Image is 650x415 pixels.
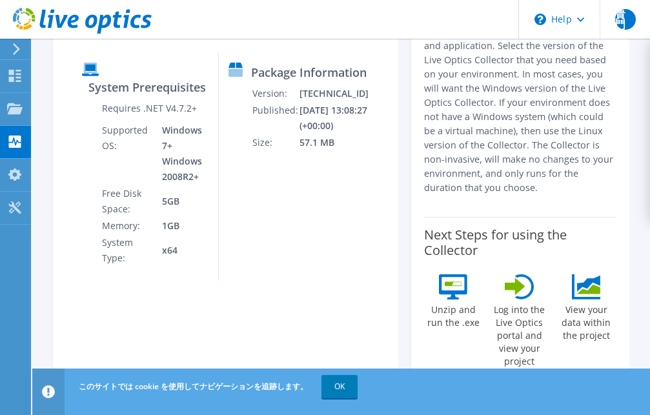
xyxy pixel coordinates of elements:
[152,234,208,267] td: x64
[534,14,546,25] svg: \n
[102,102,197,115] label: Requires .NET V4.7.2+
[152,185,208,218] td: 5GB
[152,122,208,185] td: Windows 7+ Windows 2008R2+
[251,66,367,79] label: Package Information
[101,122,152,185] td: Supported OS:
[489,299,550,368] label: Log into the Live Optics portal and view your project
[252,134,299,151] td: Size:
[152,218,208,234] td: 1GB
[101,234,152,267] td: System Type:
[299,85,369,102] td: [TECHNICAL_ID]
[321,375,358,398] a: OK
[556,299,616,342] label: View your data within the project
[615,9,636,30] span: 貴門
[424,227,616,258] label: Next Steps for using the Collector
[79,381,308,392] span: このサイトでは cookie を使用してナビゲーションを追跡します。
[252,85,299,102] td: Version:
[101,218,152,234] td: Memory:
[424,299,483,329] label: Unzip and run the .exe
[101,185,152,218] td: Free Disk Space:
[252,102,299,134] td: Published:
[299,134,369,151] td: 57.1 MB
[299,102,369,134] td: [DATE] 13:08:27 (+00:00)
[424,10,616,195] p: Live Optics supports agentless collection of different operating systems, appliances, and applica...
[88,81,206,94] label: System Prerequisites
